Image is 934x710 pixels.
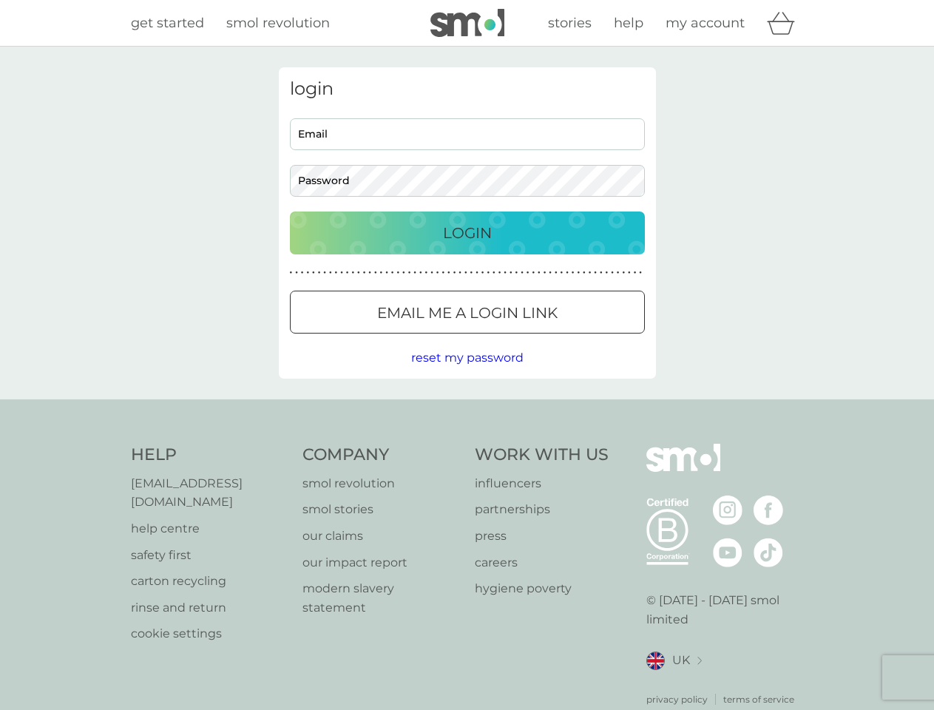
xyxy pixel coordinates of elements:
[544,269,546,277] p: ●
[290,212,645,254] button: Login
[475,579,609,598] a: hygiene poverty
[510,269,512,277] p: ●
[767,8,804,38] div: basket
[295,269,298,277] p: ●
[441,269,444,277] p: ●
[713,496,742,525] img: visit the smol Instagram page
[476,269,478,277] p: ●
[697,657,702,665] img: select a new location
[302,553,460,572] a: our impact report
[666,15,745,31] span: my account
[617,269,620,277] p: ●
[548,15,592,31] span: stories
[646,692,708,706] a: privacy policy
[487,269,490,277] p: ●
[453,269,456,277] p: ●
[470,269,473,277] p: ●
[368,269,371,277] p: ●
[532,269,535,277] p: ●
[646,444,720,494] img: smol
[475,553,609,572] a: careers
[583,269,586,277] p: ●
[302,527,460,546] a: our claims
[377,301,558,325] p: Email me a login link
[589,269,592,277] p: ●
[340,269,343,277] p: ●
[548,13,592,34] a: stories
[600,269,603,277] p: ●
[306,269,309,277] p: ●
[385,269,388,277] p: ●
[754,538,783,567] img: visit the smol Tiktok page
[131,572,288,591] a: carton recycling
[290,291,645,334] button: Email me a login link
[614,15,643,31] span: help
[302,500,460,519] p: smol stories
[302,474,460,493] a: smol revolution
[521,269,524,277] p: ●
[351,269,354,277] p: ●
[402,269,405,277] p: ●
[458,269,461,277] p: ●
[646,591,804,629] p: © [DATE] - [DATE] smol limited
[475,527,609,546] a: press
[131,546,288,565] a: safety first
[566,269,569,277] p: ●
[131,13,204,34] a: get started
[425,269,428,277] p: ●
[131,598,288,618] a: rinse and return
[430,9,504,37] img: smol
[646,652,665,670] img: UK flag
[380,269,383,277] p: ●
[754,496,783,525] img: visit the smol Facebook page
[475,444,609,467] h4: Work With Us
[515,269,518,277] p: ●
[346,269,349,277] p: ●
[561,269,564,277] p: ●
[436,269,439,277] p: ●
[622,269,625,277] p: ●
[538,269,541,277] p: ●
[396,269,399,277] p: ●
[131,624,288,643] a: cookie settings
[363,269,366,277] p: ●
[131,444,288,467] h4: Help
[723,692,794,706] a: terms of service
[226,13,330,34] a: smol revolution
[408,269,411,277] p: ●
[498,269,501,277] p: ●
[312,269,315,277] p: ●
[666,13,745,34] a: my account
[374,269,377,277] p: ●
[302,579,460,617] a: modern slavery statement
[549,269,552,277] p: ●
[419,269,422,277] p: ●
[357,269,360,277] p: ●
[131,519,288,538] a: help centre
[527,269,529,277] p: ●
[413,269,416,277] p: ●
[475,500,609,519] a: partnerships
[131,474,288,512] a: [EMAIL_ADDRESS][DOMAIN_NAME]
[131,15,204,31] span: get started
[475,474,609,493] a: influencers
[329,269,332,277] p: ●
[302,444,460,467] h4: Company
[391,269,394,277] p: ●
[318,269,321,277] p: ●
[594,269,597,277] p: ●
[411,351,524,365] span: reset my password
[447,269,450,277] p: ●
